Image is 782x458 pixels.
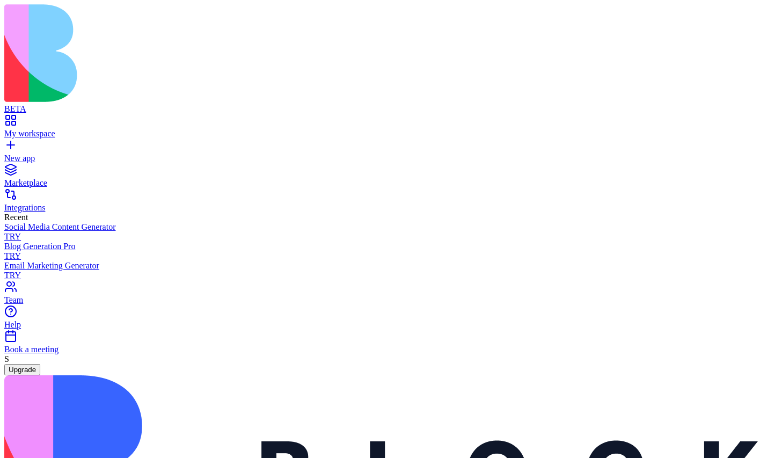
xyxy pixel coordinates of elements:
[4,251,778,261] div: TRY
[4,203,778,213] div: Integrations
[4,365,40,374] a: Upgrade
[4,169,778,188] a: Marketplace
[4,286,778,305] a: Team
[4,364,40,375] button: Upgrade
[4,4,436,102] img: logo
[4,94,778,114] a: BETA
[4,271,778,280] div: TRY
[4,320,778,330] div: Help
[4,354,9,364] span: S
[4,261,778,280] a: Email Marketing GeneratorTRY
[4,193,778,213] a: Integrations
[4,232,778,242] div: TRY
[4,261,778,271] div: Email Marketing Generator
[4,345,778,354] div: Book a meeting
[4,144,778,163] a: New app
[4,242,778,261] a: Blog Generation ProTRY
[4,222,778,242] a: Social Media Content GeneratorTRY
[4,119,778,139] a: My workspace
[4,222,778,232] div: Social Media Content Generator
[4,213,28,222] span: Recent
[4,129,778,139] div: My workspace
[4,242,778,251] div: Blog Generation Pro
[4,104,778,114] div: BETA
[4,178,778,188] div: Marketplace
[4,295,778,305] div: Team
[4,335,778,354] a: Book a meeting
[4,310,778,330] a: Help
[4,154,778,163] div: New app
